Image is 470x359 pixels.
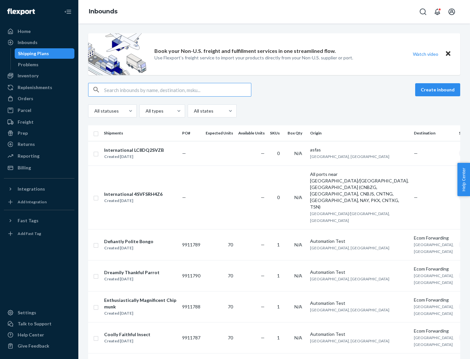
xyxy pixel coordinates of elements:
span: [GEOGRAPHIC_DATA], [GEOGRAPHIC_DATA] [414,242,454,254]
div: Enthusiastically Magnificent Chipmunk [104,297,177,310]
span: N/A [294,242,302,247]
a: Shipping Plans [15,48,75,59]
button: Open notifications [431,5,444,18]
th: PO# [180,125,203,141]
div: Talk to Support [18,320,52,327]
ol: breadcrumbs [84,2,123,21]
div: Created [DATE] [104,310,177,317]
span: — [182,150,186,156]
a: Inbounds [89,8,117,15]
div: Ecom Forwarding [414,266,454,272]
span: 1 [277,242,280,247]
a: Replenishments [4,82,74,93]
span: — [261,242,265,247]
button: Create inbound [415,83,460,96]
button: Close [444,49,452,59]
a: Prep [4,128,74,138]
th: Destination [411,125,456,141]
button: Open account menu [445,5,458,18]
span: — [414,195,418,200]
a: Orders [4,93,74,104]
a: Billing [4,163,74,173]
span: N/A [294,273,302,278]
div: Created [DATE] [104,338,150,344]
div: Created [DATE] [104,245,153,251]
span: [GEOGRAPHIC_DATA], [GEOGRAPHIC_DATA] [414,273,454,285]
span: 70 [228,335,233,340]
a: Talk to Support [4,319,74,329]
div: Defiantly Polite Bongo [104,238,153,245]
span: [GEOGRAPHIC_DATA], [GEOGRAPHIC_DATA] [414,304,454,316]
div: Created [DATE] [104,276,160,282]
th: SKUs [267,125,285,141]
a: Add Integration [4,197,74,207]
span: N/A [294,335,302,340]
div: Fast Tags [18,217,39,224]
td: 9911789 [180,229,203,260]
span: 70 [228,273,233,278]
div: Orders [18,95,33,102]
a: Inbounds [4,37,74,48]
span: 1 [277,304,280,309]
a: Freight [4,117,74,127]
div: Replenishments [18,84,52,91]
button: Open Search Box [416,5,430,18]
span: N/A [294,304,302,309]
div: Inbounds [18,39,38,46]
input: All states [193,108,194,114]
a: Returns [4,139,74,149]
span: [GEOGRAPHIC_DATA], [GEOGRAPHIC_DATA] [310,307,389,312]
span: — [261,195,265,200]
span: — [261,304,265,309]
a: Add Fast Tag [4,228,74,239]
span: [GEOGRAPHIC_DATA], [GEOGRAPHIC_DATA] [414,335,454,347]
td: 9911787 [180,322,203,353]
div: International 4SVFSRH4Z6 [104,191,163,197]
a: Settings [4,307,74,318]
button: Integrations [4,184,74,194]
input: Search inbounds by name, destination, msku... [104,83,251,96]
div: Prep [18,130,28,136]
span: [GEOGRAPHIC_DATA], [GEOGRAPHIC_DATA] [310,276,389,281]
button: Help Center [457,163,470,196]
div: Automation Test [310,269,409,275]
span: 1 [277,335,280,340]
div: International LC8DQ2SVZB [104,147,164,153]
th: Box Qty [285,125,307,141]
th: Shipments [101,125,180,141]
span: [GEOGRAPHIC_DATA], [GEOGRAPHIC_DATA] [310,154,389,159]
span: — [261,150,265,156]
span: — [414,150,418,156]
button: Close Navigation [61,5,74,18]
div: Automation Test [310,300,409,306]
div: All ports near [GEOGRAPHIC_DATA]/[GEOGRAPHIC_DATA], [GEOGRAPHIC_DATA] (CNBZG, [GEOGRAPHIC_DATA], ... [310,171,409,210]
div: Returns [18,141,35,148]
button: Give Feedback [4,341,74,351]
button: Fast Tags [4,215,74,226]
span: — [261,273,265,278]
div: asfas [310,147,409,153]
img: Flexport logo [7,8,35,15]
a: Parcel [4,105,74,116]
span: [GEOGRAPHIC_DATA], [GEOGRAPHIC_DATA] [310,245,389,250]
span: — [261,335,265,340]
div: Parcel [18,107,31,114]
p: Use Flexport’s freight service to import your products directly from your Non-U.S. supplier or port. [154,55,353,61]
td: 9911790 [180,260,203,291]
div: Problems [18,61,39,68]
td: 9911788 [180,291,203,322]
a: Help Center [4,330,74,340]
span: 1 [277,273,280,278]
div: Reporting [18,153,39,159]
div: Created [DATE] [104,153,164,160]
span: 70 [228,304,233,309]
div: Inventory [18,72,39,79]
button: Watch video [409,49,443,59]
a: Reporting [4,151,74,161]
div: Add Fast Tag [18,231,41,236]
div: Ecom Forwarding [414,235,454,241]
div: Shipping Plans [18,50,49,57]
div: Give Feedback [18,343,49,349]
span: [GEOGRAPHIC_DATA], [GEOGRAPHIC_DATA] [310,338,389,343]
